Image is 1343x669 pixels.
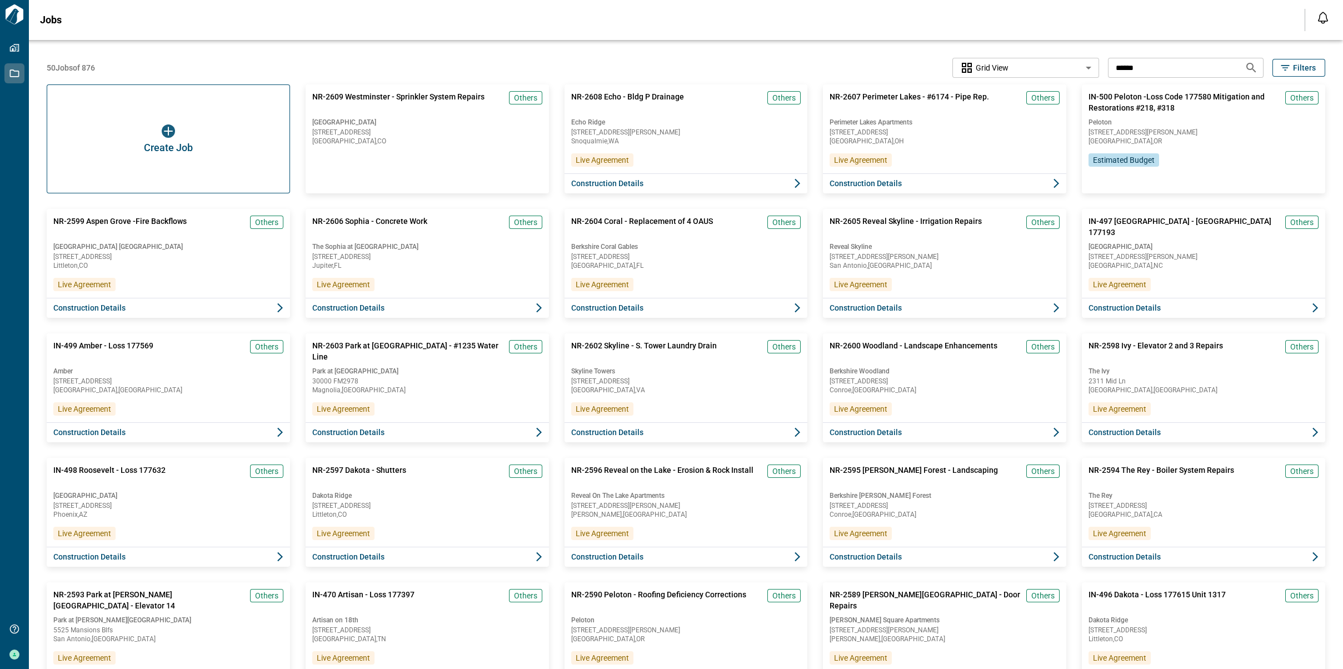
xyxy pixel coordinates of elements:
[576,154,629,166] span: Live Agreement
[1240,57,1262,79] button: Search jobs
[58,652,111,663] span: Live Agreement
[53,242,283,251] span: [GEOGRAPHIC_DATA] [GEOGRAPHIC_DATA]
[255,590,278,601] span: Others
[312,242,542,251] span: The Sophia at [GEOGRAPHIC_DATA]
[772,590,796,601] span: Others
[312,636,542,642] span: [GEOGRAPHIC_DATA] , TN
[772,341,796,352] span: Others
[317,403,370,415] span: Live Agreement
[514,590,537,601] span: Others
[772,217,796,228] span: Others
[312,589,415,611] span: IN-470 Artisan - Loss 177397
[571,551,643,562] span: Construction Details
[312,340,505,362] span: NR-2603 Park at [GEOGRAPHIC_DATA] - #1235 Water Line
[306,547,549,567] button: Construction Details
[317,528,370,539] span: Live Agreement
[53,589,246,611] span: NR-2593 Park at [PERSON_NAME][GEOGRAPHIC_DATA] - Elevator 14
[823,422,1066,442] button: Construction Details
[1093,528,1146,539] span: Live Agreement
[772,92,796,103] span: Others
[571,367,801,376] span: Skyline Towers
[571,340,717,362] span: NR-2602 Skyline - S. Tower Laundry Drain
[834,528,887,539] span: Live Agreement
[1089,636,1319,642] span: Littleton , CO
[1031,590,1055,601] span: Others
[1082,422,1325,442] button: Construction Details
[53,253,283,260] span: [STREET_ADDRESS]
[312,118,542,127] span: [GEOGRAPHIC_DATA]
[1031,217,1055,228] span: Others
[834,154,887,166] span: Live Agreement
[53,491,283,500] span: [GEOGRAPHIC_DATA]
[571,378,801,385] span: [STREET_ADDRESS]
[830,302,902,313] span: Construction Details
[823,173,1066,193] button: Construction Details
[1293,62,1316,73] span: Filters
[47,547,290,567] button: Construction Details
[47,422,290,442] button: Construction Details
[312,387,542,393] span: Magnolia , [GEOGRAPHIC_DATA]
[312,378,542,385] span: 30000 FM2978
[1089,216,1281,238] span: IN-497 [GEOGRAPHIC_DATA] - [GEOGRAPHIC_DATA] 177193
[53,502,283,509] span: [STREET_ADDRESS]
[571,138,801,144] span: Snoqualmie , WA
[312,302,385,313] span: Construction Details
[830,253,1060,260] span: [STREET_ADDRESS][PERSON_NAME]
[1093,154,1155,166] span: Estimated Budget
[571,216,713,238] span: NR-2604 Coral - Replacement of 4 OAUS
[830,465,998,487] span: NR-2595 [PERSON_NAME] Forest - Landscaping
[830,491,1060,500] span: Berkshire [PERSON_NAME] Forest
[312,616,542,625] span: Artisan on 18th
[312,502,542,509] span: [STREET_ADDRESS]
[514,92,537,103] span: Others
[312,367,542,376] span: Park at [GEOGRAPHIC_DATA]
[830,502,1060,509] span: [STREET_ADDRESS]
[834,652,887,663] span: Live Agreement
[830,616,1060,625] span: [PERSON_NAME] Square Apartments
[1089,253,1319,260] span: [STREET_ADDRESS][PERSON_NAME]
[1290,341,1314,352] span: Others
[576,403,629,415] span: Live Agreement
[306,422,549,442] button: Construction Details
[571,91,684,113] span: NR-2608 Echo - Bldg P Drainage
[1089,138,1319,144] span: [GEOGRAPHIC_DATA] , OR
[312,551,385,562] span: Construction Details
[571,636,801,642] span: [GEOGRAPHIC_DATA] , OR
[312,511,542,518] span: Littleton , CO
[565,173,808,193] button: Construction Details
[58,279,111,290] span: Live Agreement
[576,279,629,290] span: Live Agreement
[47,298,290,318] button: Construction Details
[571,242,801,251] span: Berkshire Coral Gables
[53,378,283,385] span: [STREET_ADDRESS]
[1290,217,1314,228] span: Others
[1082,547,1325,567] button: Construction Details
[565,547,808,567] button: Construction Details
[53,465,166,487] span: IN-498 Roosevelt - Loss 177632
[571,616,801,625] span: Peloton
[571,502,801,509] span: [STREET_ADDRESS][PERSON_NAME]
[58,528,111,539] span: Live Agreement
[830,636,1060,642] span: [PERSON_NAME] , [GEOGRAPHIC_DATA]
[1089,616,1319,625] span: Dakota Ridge
[53,636,283,642] span: San Antonio , [GEOGRAPHIC_DATA]
[255,217,278,228] span: Others
[312,129,542,136] span: [STREET_ADDRESS]
[306,298,549,318] button: Construction Details
[830,427,902,438] span: Construction Details
[312,427,385,438] span: Construction Details
[571,253,801,260] span: [STREET_ADDRESS]
[514,466,537,477] span: Others
[1272,59,1325,77] button: Filters
[576,652,629,663] span: Live Agreement
[317,279,370,290] span: Live Agreement
[1089,465,1234,487] span: NR-2594 The Rey - Boiler System Repairs
[53,616,283,625] span: Park at [PERSON_NAME][GEOGRAPHIC_DATA]
[53,302,126,313] span: Construction Details
[571,427,643,438] span: Construction Details
[830,129,1060,136] span: [STREET_ADDRESS]
[312,216,427,238] span: NR-2606 Sophia - Concrete Work
[1093,403,1146,415] span: Live Agreement
[830,378,1060,385] span: [STREET_ADDRESS]
[53,551,126,562] span: Construction Details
